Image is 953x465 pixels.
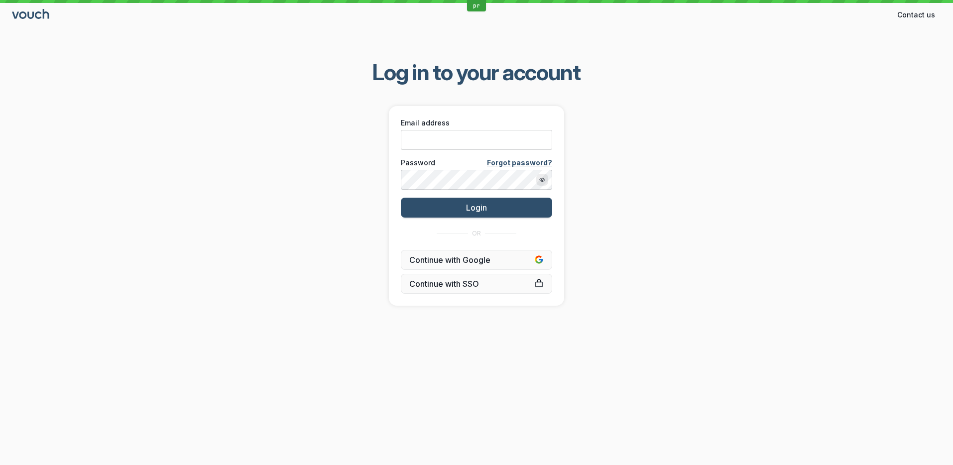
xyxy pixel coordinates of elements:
[472,230,481,237] span: OR
[897,10,935,20] span: Contact us
[891,7,941,23] button: Contact us
[401,250,552,270] button: Continue with Google
[401,198,552,218] button: Login
[466,203,487,213] span: Login
[401,274,552,294] a: Continue with SSO
[401,158,435,168] span: Password
[372,58,581,86] span: Log in to your account
[12,11,51,19] a: Go to sign in
[536,174,548,186] button: Show password
[401,118,450,128] span: Email address
[409,279,544,289] span: Continue with SSO
[409,255,544,265] span: Continue with Google
[487,158,552,168] a: Forgot password?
